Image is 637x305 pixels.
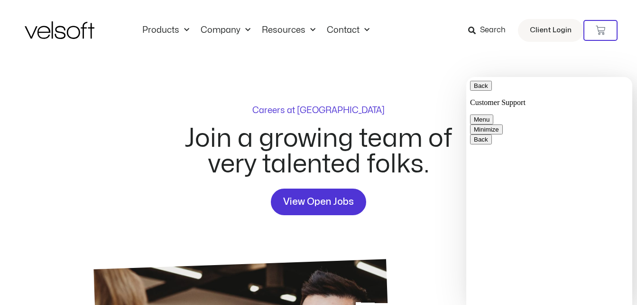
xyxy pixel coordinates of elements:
[137,25,375,36] nav: Menu
[530,24,572,37] span: Client Login
[271,189,366,215] a: View Open Jobs
[283,194,354,210] span: View Open Jobs
[137,25,195,36] a: ProductsMenu Toggle
[174,126,464,177] h2: Join a growing team of very talented folks.
[252,106,385,115] p: Careers at [GEOGRAPHIC_DATA]
[25,21,94,39] img: Velsoft Training Materials
[480,24,506,37] span: Search
[195,25,256,36] a: CompanyMenu Toggle
[466,77,632,305] iframe: chat widget
[256,25,321,36] a: ResourcesMenu Toggle
[518,19,583,42] a: Client Login
[321,25,375,36] a: ContactMenu Toggle
[468,22,512,38] a: Search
